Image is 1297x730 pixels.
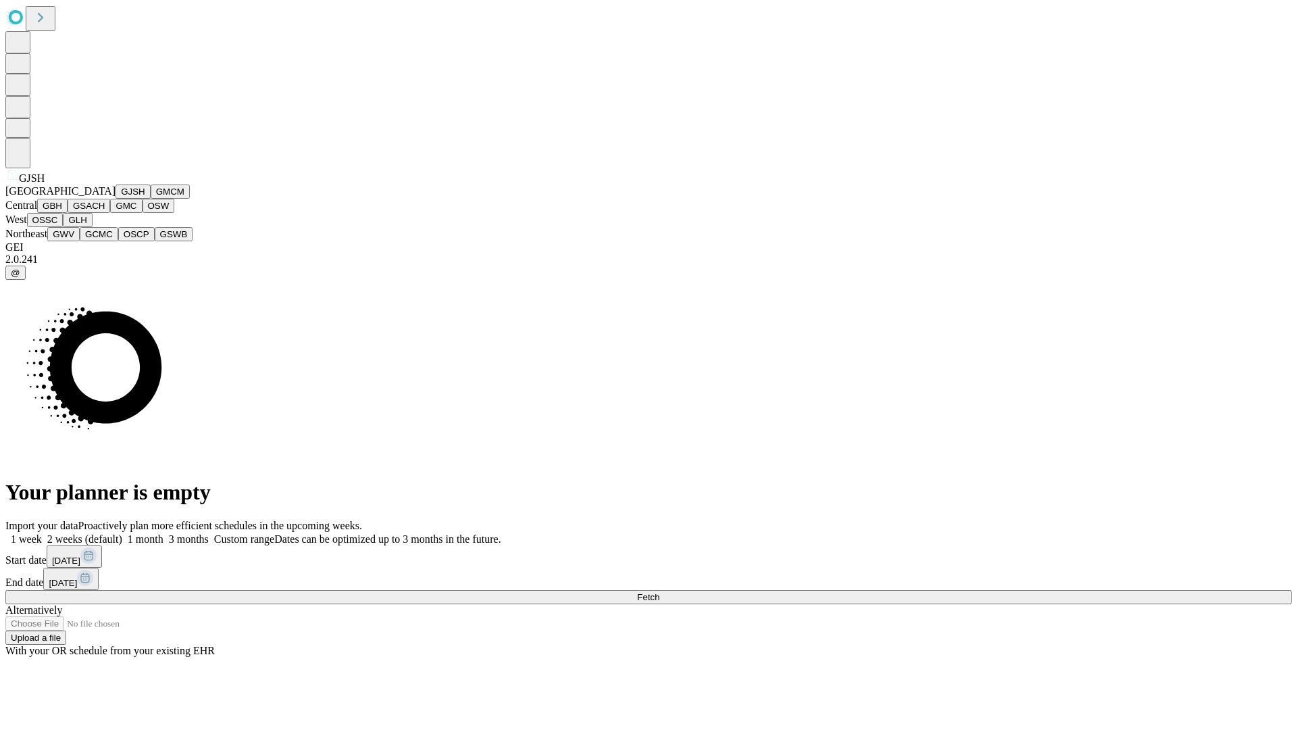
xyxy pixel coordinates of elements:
[155,227,193,241] button: GSWB
[274,533,501,545] span: Dates can be optimized up to 3 months in the future.
[169,533,209,545] span: 3 months
[47,545,102,568] button: [DATE]
[43,568,99,590] button: [DATE]
[5,480,1292,505] h1: Your planner is empty
[11,268,20,278] span: @
[68,199,110,213] button: GSACH
[128,533,163,545] span: 1 month
[5,645,215,656] span: With your OR schedule from your existing EHR
[5,228,47,239] span: Northeast
[5,253,1292,266] div: 2.0.241
[63,213,92,227] button: GLH
[37,199,68,213] button: GBH
[11,533,42,545] span: 1 week
[78,520,362,531] span: Proactively plan more efficient schedules in the upcoming weeks.
[47,533,122,545] span: 2 weeks (default)
[49,578,77,588] span: [DATE]
[151,185,190,199] button: GMCM
[5,604,62,616] span: Alternatively
[52,556,80,566] span: [DATE]
[5,214,27,225] span: West
[5,568,1292,590] div: End date
[5,266,26,280] button: @
[637,592,659,602] span: Fetch
[5,631,66,645] button: Upload a file
[47,227,80,241] button: GWV
[110,199,142,213] button: GMC
[27,213,63,227] button: OSSC
[80,227,118,241] button: GCMC
[5,520,78,531] span: Import your data
[118,227,155,241] button: OSCP
[5,590,1292,604] button: Fetch
[116,185,151,199] button: GJSH
[143,199,175,213] button: OSW
[214,533,274,545] span: Custom range
[5,185,116,197] span: [GEOGRAPHIC_DATA]
[5,199,37,211] span: Central
[5,241,1292,253] div: GEI
[19,172,45,184] span: GJSH
[5,545,1292,568] div: Start date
